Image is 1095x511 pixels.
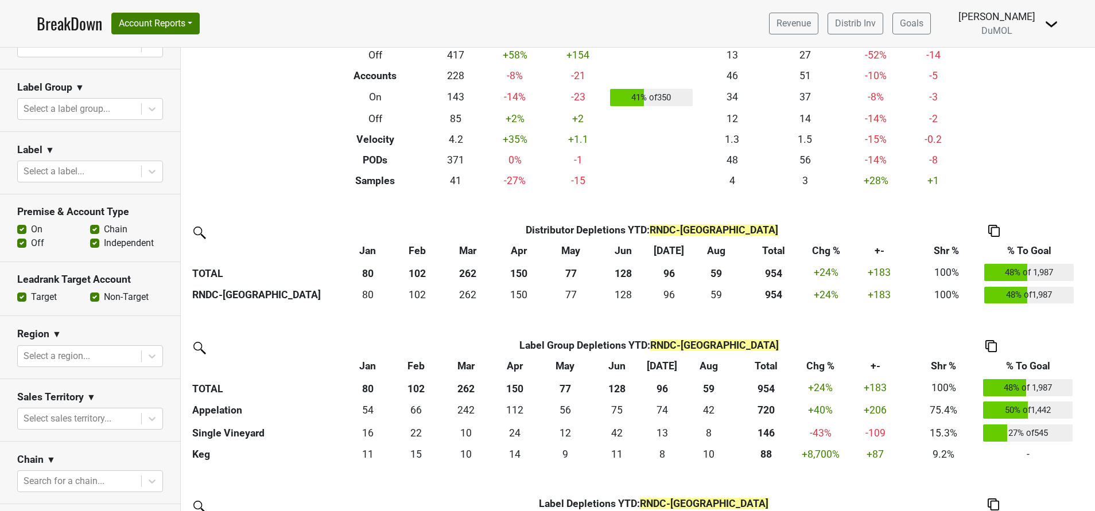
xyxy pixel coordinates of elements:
[343,261,392,284] th: 80
[592,444,641,465] td: 11
[650,224,778,236] span: RNDC-[GEOGRAPHIC_DATA]
[844,356,907,376] th: +-: activate to sort column ascending
[45,143,55,157] span: ▼
[189,376,343,399] th: TOTAL
[847,447,904,462] div: +87
[543,261,599,284] th: 77
[644,447,680,462] div: 8
[988,225,1000,237] img: Copy to clipboard
[346,403,389,418] div: 54
[549,65,607,86] td: -21
[443,403,489,418] div: 242
[828,13,883,34] a: Distrib Inv
[696,86,768,109] td: 34
[442,284,494,307] td: 261.5
[907,356,980,376] th: Shr %: activate to sort column ascending
[768,170,841,191] td: 3
[442,240,494,261] th: Mar: activate to sort column ascending
[346,426,389,440] div: 16
[549,45,607,65] td: +154
[910,86,957,109] td: -3
[189,261,343,284] th: TOTAL
[599,261,648,284] th: 128
[735,444,797,465] th: 88.000
[982,240,1077,261] th: % To Goal: activate to sort column ascending
[911,284,982,307] td: 100%
[17,81,72,93] h3: Label Group
[595,403,639,418] div: 75
[17,391,84,403] h3: Sales Territory
[742,261,805,284] th: 954
[981,444,1075,465] td: -
[494,403,535,418] div: 112
[491,422,538,444] td: 24.167
[17,274,163,286] h3: Leadrank Target Account
[87,391,96,404] span: ▼
[981,356,1075,376] th: % To Goal: activate to sort column ascending
[641,376,682,399] th: 96
[601,287,645,302] div: 128
[768,150,841,170] td: 56
[690,240,742,261] th: Aug: activate to sort column ascending
[494,426,535,440] div: 24
[494,261,543,284] th: 150
[648,284,690,307] td: 95.833
[189,444,343,465] th: Keg
[189,338,208,356] img: filter
[768,129,841,150] td: 1.5
[910,150,957,170] td: -8
[37,11,102,36] a: BreakDown
[851,287,908,302] div: +183
[496,287,541,302] div: 150
[735,356,797,376] th: Total: activate to sort column ascending
[847,403,904,418] div: +206
[320,170,432,191] th: Samples
[346,287,390,302] div: 80
[538,422,592,444] td: 12
[481,108,549,129] td: +2 %
[394,403,437,418] div: 66
[17,454,44,466] h3: Chain
[842,86,910,109] td: -8 %
[111,13,200,34] button: Account Reports
[696,65,768,86] td: 46
[683,422,735,444] td: 7.5
[393,220,911,240] th: Distributor Depletions YTD :
[440,444,492,465] td: 10
[491,444,538,465] td: 14
[735,399,797,422] th: 719.632
[320,45,432,65] th: Off
[394,426,437,440] div: 22
[985,340,997,352] img: Copy to clipboard
[189,356,343,376] th: &nbsp;: activate to sort column ascending
[737,447,794,462] div: 88
[907,399,980,422] td: 75.4%
[395,287,439,302] div: 102
[494,447,535,462] div: 14
[592,376,641,399] th: 128
[189,422,343,444] th: Single Vineyard
[805,240,848,261] th: Chg %: activate to sort column ascending
[320,108,432,129] th: Off
[343,356,391,376] th: Jan: activate to sort column ascending
[650,340,779,351] span: RNDC-[GEOGRAPHIC_DATA]
[742,240,805,261] th: Total: activate to sort column ascending
[538,399,592,422] td: 55.666
[481,170,549,191] td: -27 %
[17,328,49,340] h3: Region
[911,261,982,284] td: 100%
[690,284,742,307] td: 59.332
[599,284,648,307] td: 127.504
[343,284,392,307] td: 80.4
[431,45,481,65] td: 417
[592,422,641,444] td: 41.504
[346,447,389,462] div: 11
[17,206,163,218] h3: Premise & Account Type
[481,86,549,109] td: -14 %
[592,356,641,376] th: Jun: activate to sort column ascending
[1044,17,1058,31] img: Dropdown Menu
[104,236,154,250] label: Independent
[481,65,549,86] td: -8 %
[745,287,802,302] div: 954
[842,108,910,129] td: -14 %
